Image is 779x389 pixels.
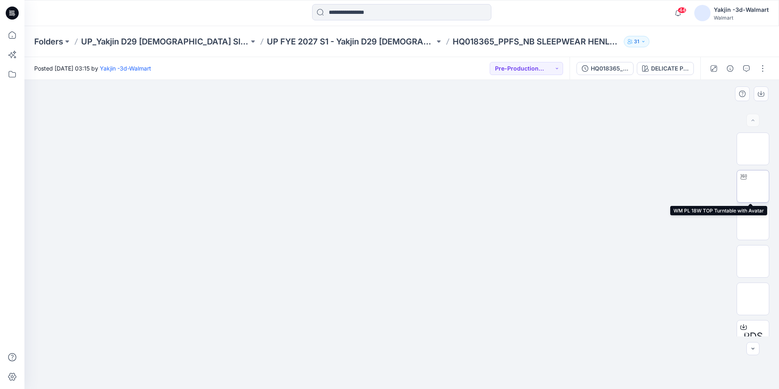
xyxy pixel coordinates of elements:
[651,64,689,73] div: DELICATE PINK
[81,36,249,47] a: UP_Yakjin D29 [DEMOGRAPHIC_DATA] Sleep
[714,15,769,21] div: Walmart
[267,36,435,47] a: UP FYE 2027 S1 - Yakjin D29 [DEMOGRAPHIC_DATA] Sleepwear
[634,37,639,46] p: 31
[678,7,687,13] span: 44
[724,62,737,75] button: Details
[34,64,151,73] span: Posted [DATE] 03:15 by
[694,5,711,21] img: avatar
[577,62,634,75] button: HQ018365_PPFS_NB SLEEPWEAR HENLEY TOP PLUS
[624,36,649,47] button: 31
[591,64,628,73] div: HQ018365_PPFS_NB SLEEPWEAR HENLEY TOP PLUS
[714,5,769,15] div: Yakjin -3d-Walmart
[453,36,621,47] p: HQ018365_PPFS_NB SLEEPWEAR HENLEY TOP PLUS
[637,62,694,75] button: DELICATE PINK
[34,36,63,47] a: Folders
[744,329,763,344] span: PDS
[100,65,151,72] a: Yakjin -3d-Walmart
